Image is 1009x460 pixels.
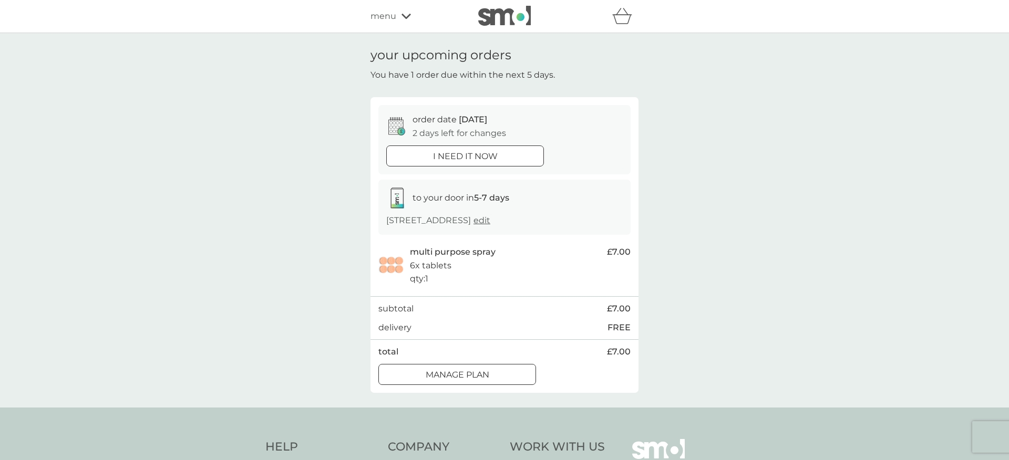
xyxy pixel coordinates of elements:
h4: Company [388,439,500,455]
h4: Work With Us [510,439,605,455]
img: smol [478,6,531,26]
span: to your door in [413,193,509,203]
span: [DATE] [459,114,487,124]
p: Manage plan [426,368,489,382]
span: menu [370,9,396,23]
div: basket [612,6,639,27]
p: 6x tablets [410,259,451,273]
span: £7.00 [607,245,631,259]
p: delivery [378,321,411,334]
p: multi purpose spray [410,245,496,259]
span: £7.00 [607,345,631,359]
a: edit [473,215,490,225]
p: subtotal [378,302,414,316]
p: total [378,345,398,359]
p: FREE [608,321,631,334]
p: You have 1 order due within the next 5 days. [370,68,555,82]
strong: 5-7 days [474,193,509,203]
p: [STREET_ADDRESS] [386,214,490,227]
p: 2 days left for changes [413,127,506,140]
h1: your upcoming orders [370,48,511,63]
button: i need it now [386,145,544,166]
h4: Help [265,439,377,455]
span: £7.00 [607,302,631,316]
p: order date [413,113,487,127]
p: i need it now [433,150,498,163]
p: qty : 1 [410,272,428,286]
button: Manage plan [378,364,536,385]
